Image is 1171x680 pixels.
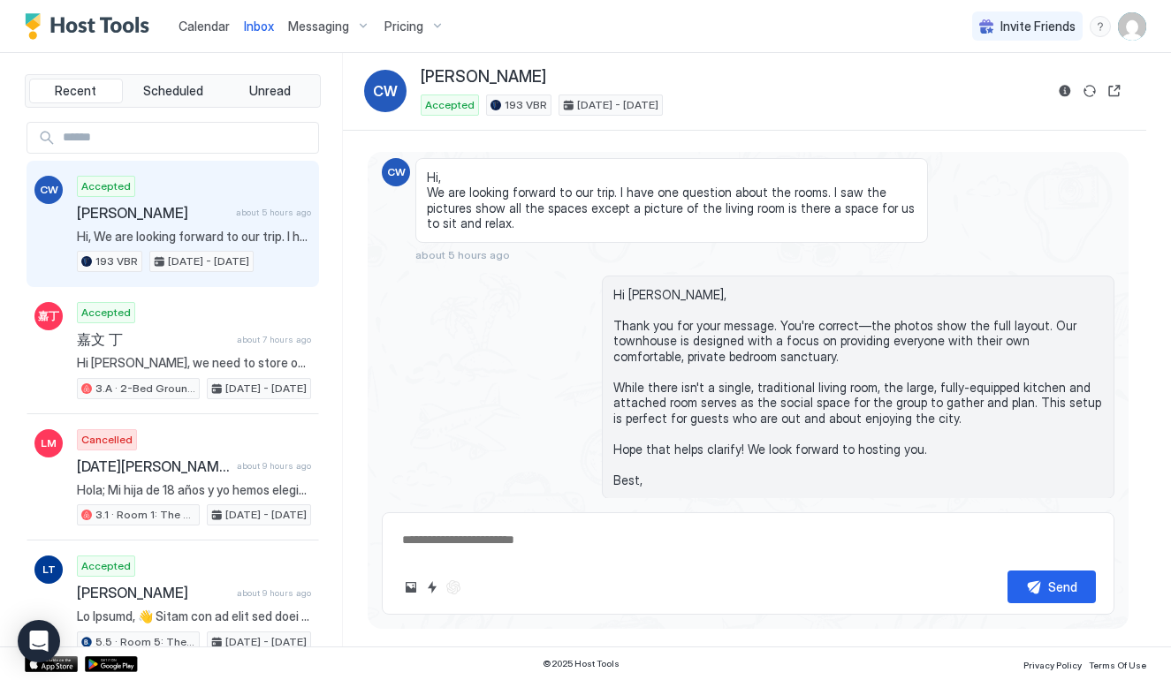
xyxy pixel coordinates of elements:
[168,253,249,269] span: [DATE] - [DATE]
[40,182,58,198] span: CW
[577,97,658,113] span: [DATE] - [DATE]
[387,164,406,180] span: CW
[384,19,423,34] span: Pricing
[25,74,321,108] div: tab-group
[613,287,1103,488] span: Hi [PERSON_NAME], Thank you for your message. You're correct—the photos show the full layout. Our...
[225,381,307,397] span: [DATE] - [DATE]
[1104,80,1125,102] button: Open reservation
[41,435,57,451] span: LM
[425,97,475,113] span: Accepted
[77,204,229,222] span: [PERSON_NAME]
[25,656,78,672] a: App Store
[249,83,291,99] span: Unread
[237,460,311,472] span: about 9 hours ago
[25,13,157,40] a: Host Tools Logo
[56,123,318,153] input: Input Field
[1118,12,1146,41] div: User profile
[85,656,138,672] a: Google Play Store
[77,355,311,371] span: Hi [PERSON_NAME], we need to store our luggage [DATE] and pick it up at 5：00-6：00pm.Thanks.
[1000,19,1076,34] span: Invite Friends
[1089,660,1146,670] span: Terms Of Use
[225,634,307,650] span: [DATE] - [DATE]
[55,83,96,99] span: Recent
[236,207,311,218] span: about 5 hours ago
[77,229,311,245] span: Hi, We are looking forward to our trip. I have one question about the rooms. I saw the pictures s...
[421,67,546,87] span: [PERSON_NAME]
[427,170,916,231] span: Hi, We are looking forward to our trip. I have one question about the rooms. I saw the pictures s...
[1089,654,1146,673] a: Terms Of Use
[29,79,123,103] button: Recent
[77,330,230,348] span: 嘉文 丁
[1023,660,1082,670] span: Privacy Policy
[179,17,230,35] a: Calendar
[95,634,195,650] span: 5.5 · Room 5: The BFI | [GEOGRAPHIC_DATA]
[95,253,138,269] span: 193 VBR
[42,562,56,578] span: LT
[81,558,131,574] span: Accepted
[415,248,510,261] span: about 5 hours ago
[1079,80,1100,102] button: Sync reservation
[223,79,316,103] button: Unread
[77,482,311,498] span: Hola; Mi hija de 18 años y yo hemos elegido [GEOGRAPHIC_DATA] como destino turístico. La ubicació...
[543,658,620,669] span: © 2025 Host Tools
[244,17,274,35] a: Inbox
[1054,80,1076,102] button: Reservation information
[1048,578,1077,596] div: Send
[400,577,422,598] button: Upload image
[77,584,230,601] span: [PERSON_NAME]
[95,507,195,523] span: 3.1 · Room 1: The Regency | Ground Floor | [GEOGRAPHIC_DATA]
[237,334,311,345] span: about 7 hours ago
[143,83,203,99] span: Scheduled
[38,308,59,324] span: 嘉丁
[81,178,131,194] span: Accepted
[422,577,443,598] button: Quick reply
[505,97,547,113] span: 193 VBR
[244,19,274,34] span: Inbox
[77,457,230,475] span: [DATE][PERSON_NAME]
[95,381,195,397] span: 3.A · 2-Bed Ground Floor Suite | Private Bath | [GEOGRAPHIC_DATA]
[1008,570,1096,603] button: Send
[288,19,349,34] span: Messaging
[373,80,398,102] span: CW
[18,620,60,662] div: Open Intercom Messenger
[225,507,307,523] span: [DATE] - [DATE]
[179,19,230,34] span: Calendar
[126,79,220,103] button: Scheduled
[77,608,311,624] span: Lo Ipsumd, 👋 Sitam con ad elit sed doei tempori! Ut'la et dolorem al enim adm. Veniamq nos exerci...
[1090,16,1111,37] div: menu
[237,587,311,599] span: about 9 hours ago
[81,305,131,321] span: Accepted
[81,432,133,448] span: Cancelled
[1023,654,1082,673] a: Privacy Policy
